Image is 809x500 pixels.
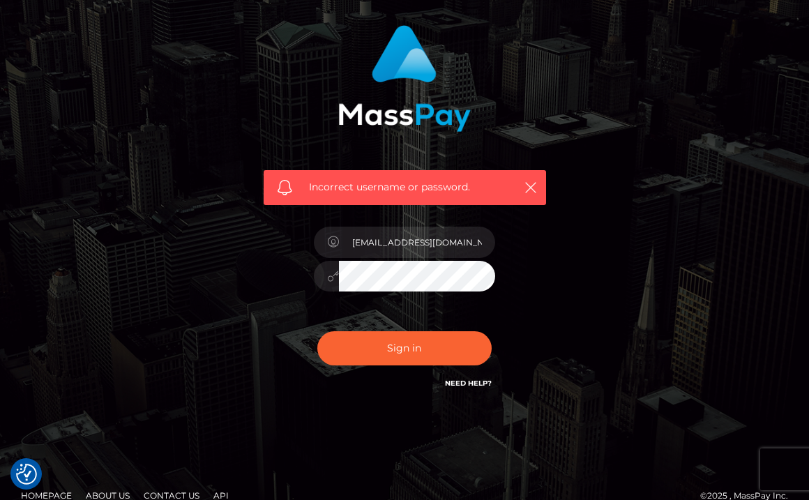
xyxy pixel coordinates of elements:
[339,227,495,258] input: Username...
[309,180,508,195] span: Incorrect username or password.
[16,464,37,485] button: Consent Preferences
[16,464,37,485] img: Revisit consent button
[338,25,471,132] img: MassPay Login
[445,379,492,388] a: Need Help?
[317,331,492,365] button: Sign in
